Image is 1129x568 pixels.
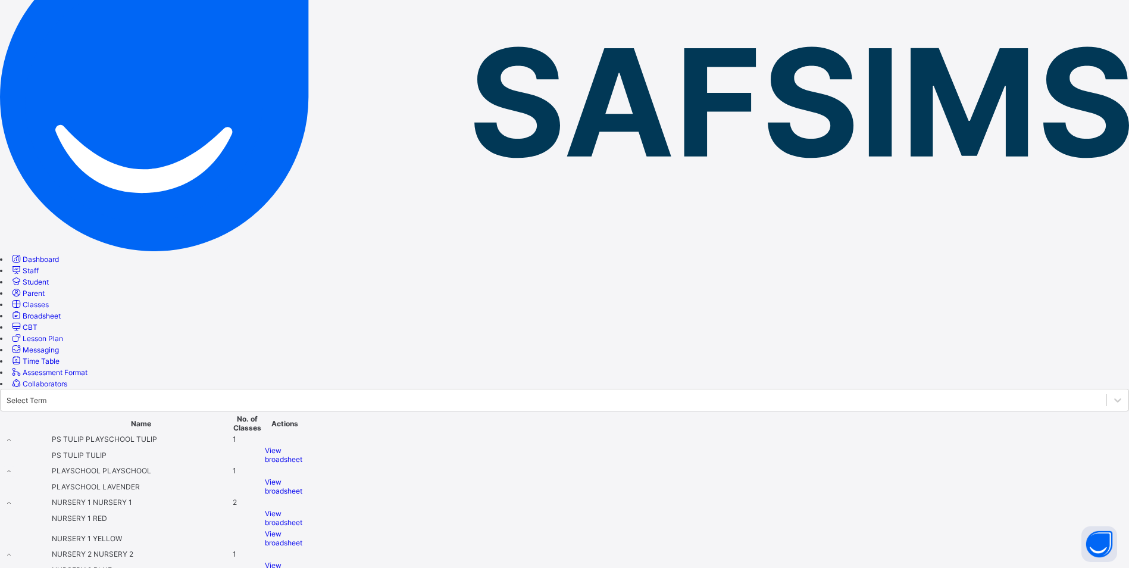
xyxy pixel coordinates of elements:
span: 1 [233,435,236,444]
a: View broadsheet [265,446,305,464]
a: Lesson Plan [10,334,63,343]
span: PLAYSCHOOL [52,466,102,475]
a: Student [10,277,49,286]
span: Lesson Plan [23,334,63,343]
div: Select Term [7,396,46,405]
span: Collaborators [23,379,67,388]
span: Assessment Format [23,368,87,377]
span: NURSERY 1 YELLOW [52,534,122,543]
span: PLAYSCHOOL LAVENDER [52,482,140,491]
a: Messaging [10,345,59,354]
span: Time Table [23,357,60,366]
th: Actions [264,414,306,433]
a: Broadsheet [10,311,61,320]
span: PLAYSCHOOL TULIP [86,435,157,444]
span: PLAYSCHOOL [102,466,151,475]
span: View broadsheet [265,446,302,464]
a: CBT [10,323,37,332]
span: NURSERY 1 RED [52,514,107,523]
span: Dashboard [23,255,59,264]
a: Assessment Format [10,368,87,377]
th: No. of Classes [232,414,262,433]
a: Collaborators [10,379,67,388]
span: Parent [23,289,45,298]
a: View broadsheet [265,478,305,495]
span: View broadsheet [265,509,302,527]
span: NURSERY 2 [52,550,93,558]
button: Open asap [1081,526,1117,562]
span: 1 [233,550,236,558]
a: View broadsheet [265,529,305,547]
a: Time Table [10,357,60,366]
span: CBT [23,323,37,332]
span: NURSERY 2 [93,550,133,558]
a: Staff [10,266,39,275]
span: Staff [23,266,39,275]
a: Classes [10,300,49,309]
span: Student [23,277,49,286]
span: Classes [23,300,49,309]
span: 2 [233,498,237,507]
span: Messaging [23,345,59,354]
span: NURSERY 1 [93,498,132,507]
span: NURSERY 1 [52,498,93,507]
span: View broadsheet [265,478,302,495]
a: Parent [10,289,45,298]
span: PS TULIP [52,435,86,444]
th: Name [51,414,231,433]
span: 1 [233,466,236,475]
a: Dashboard [10,255,59,264]
span: Broadsheet [23,311,61,320]
a: View broadsheet [265,509,305,527]
span: View broadsheet [265,529,302,547]
span: PS TULIP TULIP [52,451,107,460]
